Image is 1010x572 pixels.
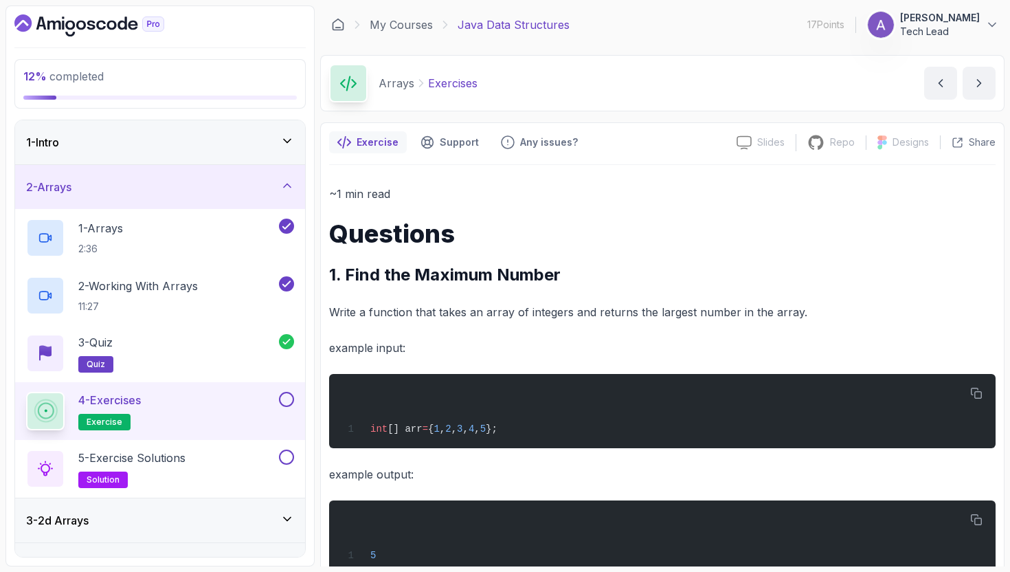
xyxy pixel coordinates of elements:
p: 3 - Quiz [78,334,113,351]
span: { [428,423,434,434]
p: Repo [830,135,855,149]
span: 5 [370,550,376,561]
span: , [462,423,468,434]
p: Slides [757,135,785,149]
button: Share [940,135,996,149]
span: exercise [87,417,122,428]
button: 3-2d Arrays [15,498,305,542]
button: 5-Exercise Solutionssolution [26,450,294,488]
button: 2-Working With Arrays11:27 [26,276,294,315]
button: 3-Quizquiz [26,334,294,373]
button: 1-Intro [15,120,305,164]
img: user profile image [868,12,894,38]
span: completed [23,69,104,83]
button: previous content [924,67,957,100]
p: 4 - Exercises [78,392,141,408]
span: 4 [469,423,474,434]
p: Share [969,135,996,149]
p: Designs [893,135,929,149]
span: , [474,423,480,434]
p: ~1 min read [329,184,996,203]
p: Exercises [428,75,478,91]
p: Support [440,135,479,149]
span: 1 [434,423,439,434]
p: example output: [329,465,996,484]
button: user profile image[PERSON_NAME]Tech Lead [867,11,999,38]
span: , [440,423,445,434]
p: Arrays [379,75,414,91]
a: Dashboard [331,18,345,32]
button: 1-Arrays2:36 [26,219,294,257]
span: 2 [445,423,451,434]
p: Exercise [357,135,399,149]
h3: 2 - Arrays [26,179,71,195]
span: 5 [480,423,486,434]
span: [] arr [388,423,422,434]
h1: Questions [329,220,996,247]
button: Support button [412,131,487,153]
a: My Courses [370,16,433,33]
button: notes button [329,131,407,153]
span: 3 [457,423,462,434]
p: 1 - Arrays [78,220,123,236]
p: Tech Lead [900,25,980,38]
p: 5 - Exercise Solutions [78,450,186,466]
p: 11:27 [78,300,198,313]
button: next content [963,67,996,100]
button: Feedback button [493,131,586,153]
p: Write a function that takes an array of integers and returns the largest number in the array. [329,302,996,322]
p: Any issues? [520,135,578,149]
a: Dashboard [14,14,196,36]
button: 4-Exercisesexercise [26,392,294,430]
h3: 3 - 2d Arrays [26,512,89,529]
span: , [451,423,457,434]
h2: 1. Find the Maximum Number [329,264,996,286]
span: 12 % [23,69,47,83]
span: int [370,423,388,434]
span: quiz [87,359,105,370]
h3: 1 - Intro [26,134,59,151]
p: 17 Points [807,18,844,32]
p: 2 - Working With Arrays [78,278,198,294]
p: [PERSON_NAME] [900,11,980,25]
p: Java Data Structures [458,16,570,33]
button: 2-Arrays [15,165,305,209]
span: }; [486,423,497,434]
p: 2:36 [78,242,123,256]
p: example input: [329,338,996,357]
span: = [423,423,428,434]
span: solution [87,474,120,485]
